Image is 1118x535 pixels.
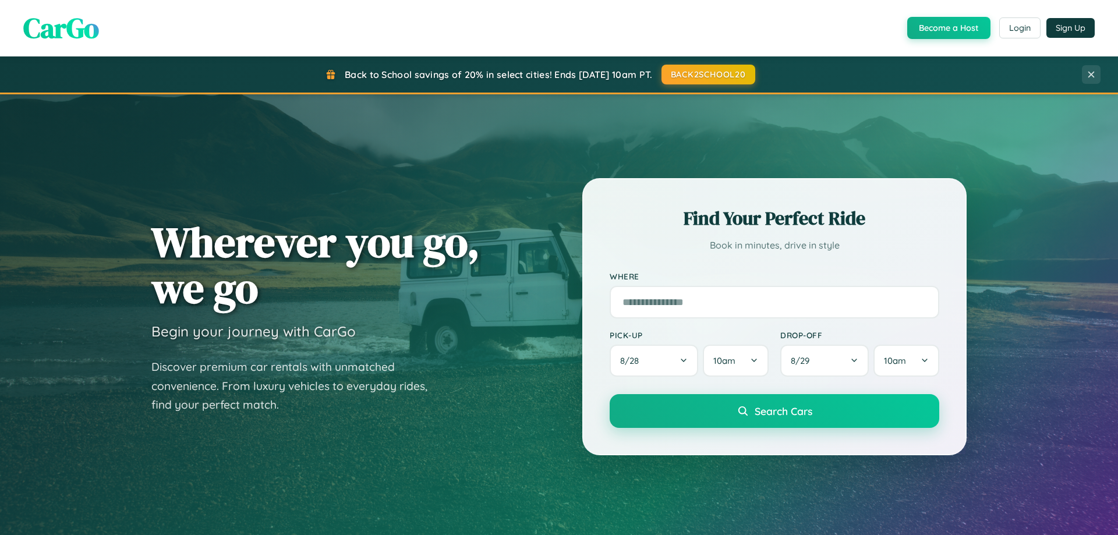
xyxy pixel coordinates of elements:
p: Discover premium car rentals with unmatched convenience. From luxury vehicles to everyday rides, ... [151,357,443,414]
button: BACK2SCHOOL20 [661,65,755,84]
span: Search Cars [755,405,812,417]
button: 8/29 [780,345,869,377]
label: Pick-up [610,330,769,340]
h2: Find Your Perfect Ride [610,206,939,231]
button: 8/28 [610,345,698,377]
button: Login [999,17,1041,38]
p: Book in minutes, drive in style [610,237,939,254]
button: Sign Up [1046,18,1095,38]
span: 8 / 28 [620,355,645,366]
button: 10am [703,345,769,377]
label: Where [610,271,939,281]
h1: Wherever you go, we go [151,219,480,311]
button: 10am [873,345,939,377]
span: Back to School savings of 20% in select cities! Ends [DATE] 10am PT. [345,69,652,80]
button: Become a Host [907,17,990,39]
label: Drop-off [780,330,939,340]
span: 10am [884,355,906,366]
span: 8 / 29 [791,355,815,366]
span: CarGo [23,9,99,47]
button: Search Cars [610,394,939,428]
span: 10am [713,355,735,366]
h3: Begin your journey with CarGo [151,323,356,340]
